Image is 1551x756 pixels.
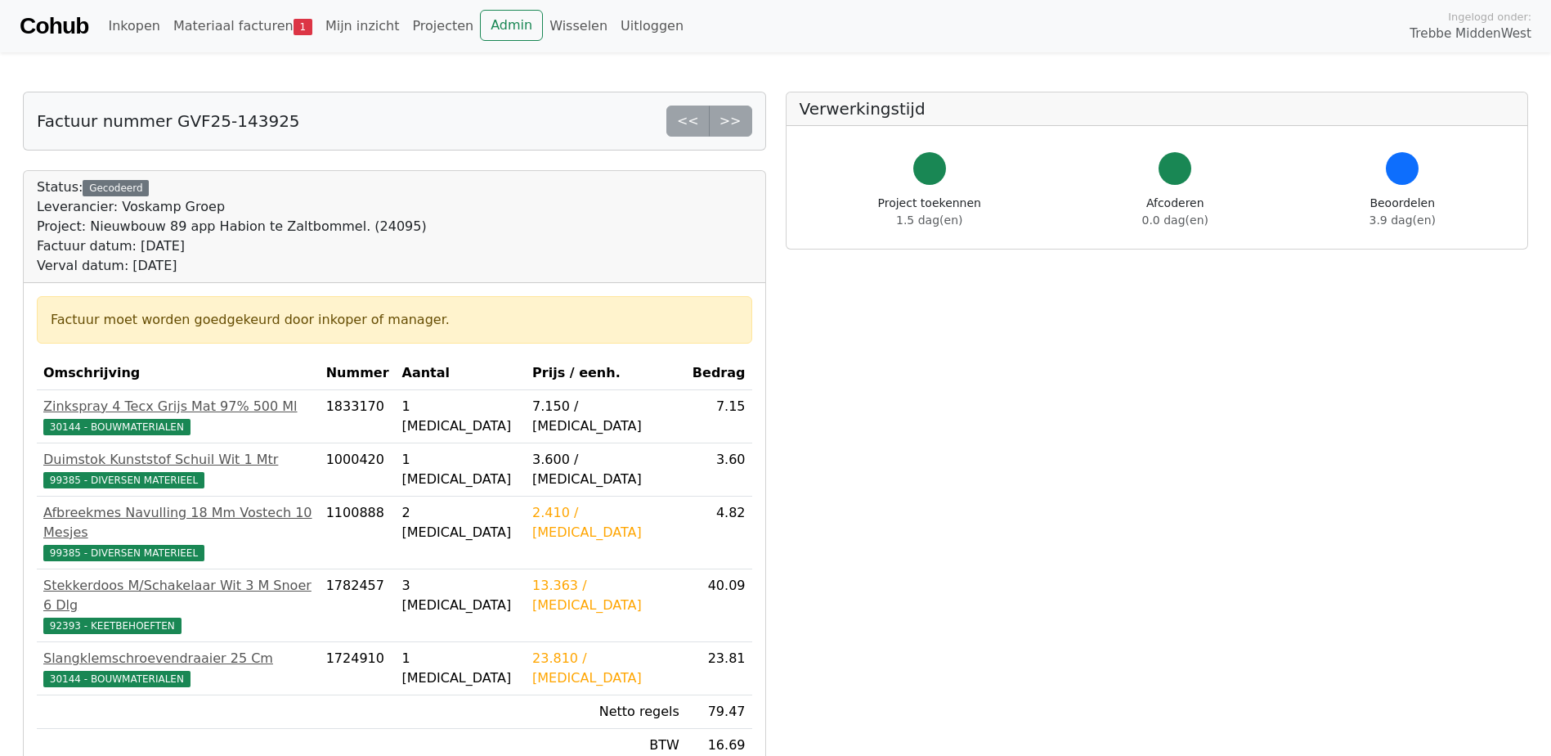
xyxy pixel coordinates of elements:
[402,450,520,489] div: 1 [MEDICAL_DATA]
[532,397,679,436] div: 7.150 / [MEDICAL_DATA]
[37,217,427,236] div: Project: Nieuwbouw 89 app Habion te Zaltbommel. (24095)
[320,390,396,443] td: 1833170
[37,256,427,276] div: Verval datum: [DATE]
[20,7,88,46] a: Cohub
[167,10,319,43] a: Materiaal facturen1
[294,19,312,35] span: 1
[43,503,313,542] div: Afbreekmes Navulling 18 Mm Vostech 10 Mesjes
[896,214,962,227] span: 1.5 dag(en)
[480,10,543,41] a: Admin
[320,357,396,390] th: Nummer
[37,178,427,276] div: Status:
[43,649,313,668] div: Slangklemschroevendraaier 25 Cm
[101,10,166,43] a: Inkopen
[43,618,182,634] span: 92393 - KEETBEHOEFTEN
[686,390,752,443] td: 7.15
[43,545,204,561] span: 99385 - DIVERSEN MATERIEEL
[51,310,738,330] div: Factuur moet worden goedgekeurd door inkoper of manager.
[43,397,313,436] a: Zinkspray 4 Tecx Grijs Mat 97% 500 Ml30144 - BOUWMATERIALEN
[686,357,752,390] th: Bedrag
[543,10,614,43] a: Wisselen
[402,397,520,436] div: 1 [MEDICAL_DATA]
[43,576,313,615] div: Stekkerdoos M/Schakelaar Wit 3 M Snoer 6 Dlg
[532,503,679,542] div: 2.410 / [MEDICAL_DATA]
[43,472,204,488] span: 99385 - DIVERSEN MATERIEEL
[37,357,320,390] th: Omschrijving
[1142,195,1208,229] div: Afcoderen
[800,99,1515,119] h5: Verwerkingstijd
[402,503,520,542] div: 2 [MEDICAL_DATA]
[320,569,396,642] td: 1782457
[43,576,313,635] a: Stekkerdoos M/Schakelaar Wit 3 M Snoer 6 Dlg92393 - KEETBEHOEFTEN
[37,197,427,217] div: Leverancier: Voskamp Groep
[1369,214,1436,227] span: 3.9 dag(en)
[43,503,313,562] a: Afbreekmes Navulling 18 Mm Vostech 10 Mesjes99385 - DIVERSEN MATERIEEL
[1410,25,1531,43] span: Trebbe MiddenWest
[686,695,752,729] td: 79.47
[402,576,520,615] div: 3 [MEDICAL_DATA]
[686,497,752,569] td: 4.82
[526,695,686,729] td: Netto regels
[1369,195,1436,229] div: Beoordelen
[43,649,313,688] a: Slangklemschroevendraaier 25 Cm30144 - BOUWMATERIALEN
[686,569,752,642] td: 40.09
[319,10,406,43] a: Mijn inzicht
[43,671,191,687] span: 30144 - BOUWMATERIALEN
[320,642,396,695] td: 1724910
[532,649,679,688] div: 23.810 / [MEDICAL_DATA]
[532,576,679,615] div: 13.363 / [MEDICAL_DATA]
[320,443,396,497] td: 1000420
[686,443,752,497] td: 3.60
[43,450,313,489] a: Duimstok Kunststof Schuil Wit 1 Mtr99385 - DIVERSEN MATERIEEL
[614,10,690,43] a: Uitloggen
[526,357,686,390] th: Prijs / eenh.
[37,236,427,256] div: Factuur datum: [DATE]
[43,419,191,435] span: 30144 - BOUWMATERIALEN
[43,397,313,416] div: Zinkspray 4 Tecx Grijs Mat 97% 500 Ml
[396,357,527,390] th: Aantal
[1142,214,1208,227] span: 0.0 dag(en)
[532,450,679,489] div: 3.600 / [MEDICAL_DATA]
[37,111,300,131] h5: Factuur nummer GVF25-143925
[1448,9,1531,25] span: Ingelogd onder:
[43,450,313,470] div: Duimstok Kunststof Schuil Wit 1 Mtr
[320,497,396,569] td: 1100888
[686,642,752,695] td: 23.81
[406,10,480,43] a: Projecten
[83,180,149,196] div: Gecodeerd
[402,649,520,688] div: 1 [MEDICAL_DATA]
[878,195,981,229] div: Project toekennen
